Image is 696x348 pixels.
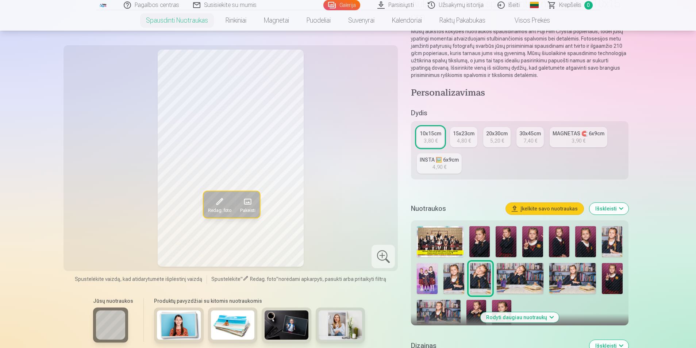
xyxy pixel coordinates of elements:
[75,275,202,283] span: Spustelėkite vaizdą, kad atidarytumėte išplėstinį vaizdą
[420,156,459,163] div: INSTA 🖼️ 6x9cm
[457,137,471,144] div: 4,80 €
[151,297,368,305] h6: Produktų pavyzdžiai su kitomis nuotraukomis
[431,10,494,31] a: Raktų pakabukas
[93,297,133,305] h6: Jūsų nuotraukos
[572,137,585,144] div: 3,90 €
[516,127,544,147] a: 30x45cm7,40 €
[417,153,462,174] a: INSTA 🖼️ 6x9cm4,90 €
[278,276,386,282] span: norėdami apkarpyti, pasukti arba pritaikyti filtrą
[411,108,628,118] h5: Dydis
[450,127,477,147] a: 15x23cm4,80 €
[217,10,255,31] a: Rinkiniai
[553,130,604,137] div: MAGNETAS 🧲 6x9cm
[506,203,584,214] button: Įkelkite savo nuotraukas
[211,276,241,282] span: Spustelėkite
[486,130,508,137] div: 20x30cm
[137,10,217,31] a: Spausdinti nuotraukas
[298,10,339,31] a: Puodeliai
[523,137,537,144] div: 7,40 €
[550,127,607,147] a: MAGNETAS 🧲 6x9cm3,90 €
[208,208,231,213] span: Redag. foto
[339,10,383,31] a: Suvenyrai
[99,3,107,7] img: /fa2
[424,137,438,144] div: 3,80 €
[411,88,628,99] h4: Personalizavimas
[519,130,541,137] div: 30x45cm
[411,204,500,214] h5: Nuotraukos
[411,28,628,79] p: Mūsų aukštos kokybės nuotraukos spausdinamos ant Fuji Film Crystal popieriaus, todėl jūsų ypating...
[235,192,259,218] button: Pakeisti
[240,208,255,213] span: Pakeisti
[480,312,559,322] button: Rodyti daugiau nuotraukų
[383,10,431,31] a: Kalendoriai
[589,203,628,214] button: Išskleisti
[276,276,278,282] span: "
[255,10,298,31] a: Magnetai
[417,127,444,147] a: 10x15cm3,80 €
[420,130,441,137] div: 10x15cm
[483,127,511,147] a: 20x30cm5,20 €
[490,137,504,144] div: 5,20 €
[559,1,581,9] span: Krepšelis
[494,10,559,31] a: Visos prekės
[584,1,593,9] span: 0
[432,163,446,171] div: 4,90 €
[453,130,474,137] div: 15x23cm
[250,276,276,282] span: Redag. foto
[241,276,243,282] span: "
[203,192,235,218] button: Redag. foto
